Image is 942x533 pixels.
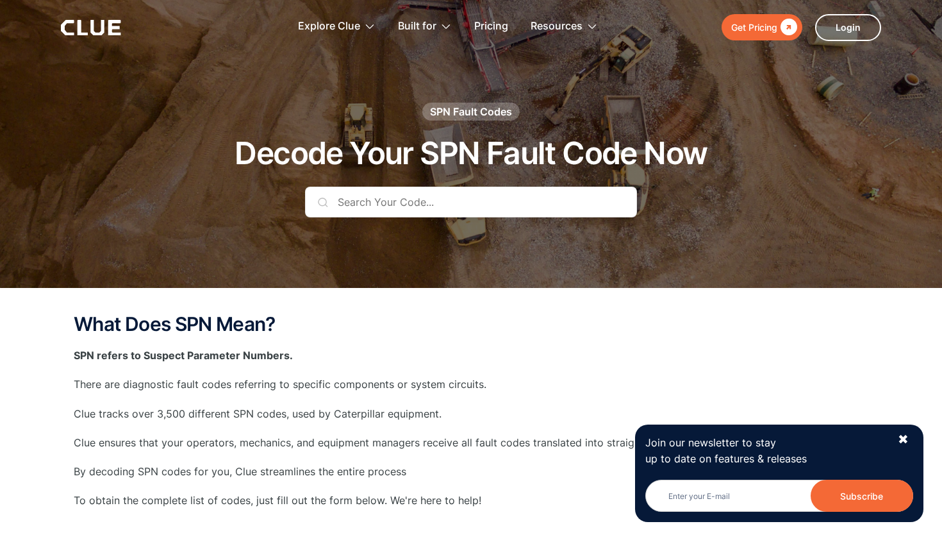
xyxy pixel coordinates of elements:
[777,19,797,35] div: 
[531,6,583,47] div: Resources
[305,187,637,217] input: Search Your Code...
[298,6,360,47] div: Explore Clue
[474,6,508,47] a: Pricing
[74,493,868,509] p: To obtain the complete list of codes, just fill out the form below. We're here to help!
[74,464,868,480] p: By decoding SPN codes for you, Clue streamlines the entire process
[74,314,868,335] h2: What Does SPN Mean?
[235,137,707,171] h1: Decode Your SPN Fault Code Now
[731,19,777,35] div: Get Pricing
[74,406,868,422] p: Clue tracks over 3,500 different SPN codes, used by Caterpillar equipment.
[645,435,886,467] p: Join our newsletter to stay up to date on features & releases
[398,6,436,47] div: Built for
[430,105,512,119] div: SPN Fault Codes
[815,14,881,41] a: Login
[898,432,909,448] div: ✖
[74,376,868,393] p: There are diagnostic fault codes referring to specific components or system circuits.
[74,435,868,451] p: Clue ensures that your operators, mechanics, and equipment managers receive all fault codes trans...
[645,480,913,512] input: Enter your E-mail
[722,14,802,40] a: Get Pricing
[811,480,913,512] input: Subscribe
[74,349,293,362] strong: SPN refers to Suspect Parameter Numbers.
